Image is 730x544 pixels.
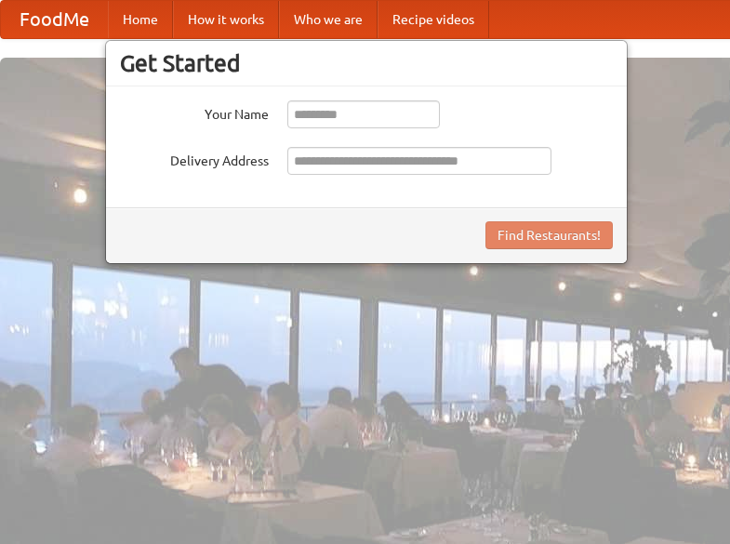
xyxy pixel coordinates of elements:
[279,1,378,38] a: Who we are
[173,1,279,38] a: How it works
[120,49,613,77] h3: Get Started
[120,100,269,124] label: Your Name
[108,1,173,38] a: Home
[378,1,489,38] a: Recipe videos
[1,1,108,38] a: FoodMe
[485,221,613,249] button: Find Restaurants!
[120,147,269,170] label: Delivery Address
